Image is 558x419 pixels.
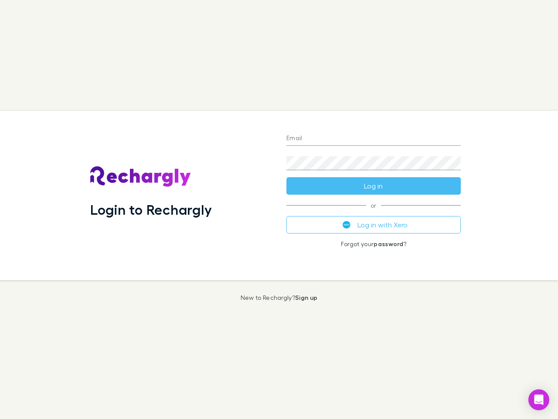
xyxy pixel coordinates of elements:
a: password [374,240,403,247]
a: Sign up [295,294,317,301]
img: Xero's logo [343,221,350,229]
p: New to Rechargly? [241,294,318,301]
h1: Login to Rechargly [90,201,212,218]
button: Log in with Xero [286,216,461,234]
img: Rechargly's Logo [90,166,191,187]
button: Log in [286,177,461,195]
div: Open Intercom Messenger [528,389,549,410]
p: Forgot your ? [286,240,461,247]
